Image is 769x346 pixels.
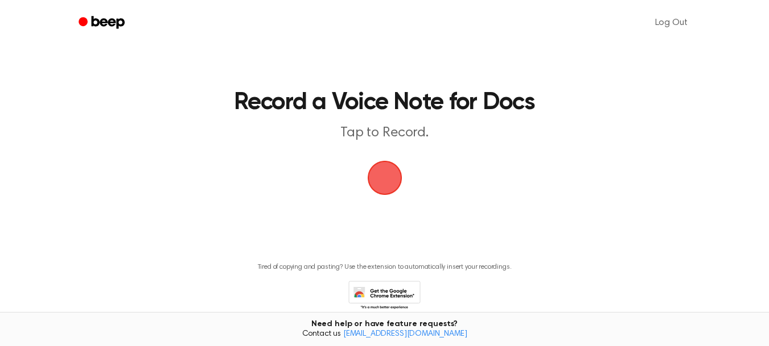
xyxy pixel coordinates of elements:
p: Tap to Record. [166,124,603,143]
a: Beep [71,12,135,34]
span: Contact us [7,330,762,340]
a: Log Out [644,9,699,36]
a: [EMAIL_ADDRESS][DOMAIN_NAME] [343,330,467,338]
p: Tired of copying and pasting? Use the extension to automatically insert your recordings. [258,263,512,272]
img: Beep Logo [368,161,402,195]
h1: Record a Voice Note for Docs [123,91,646,115]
